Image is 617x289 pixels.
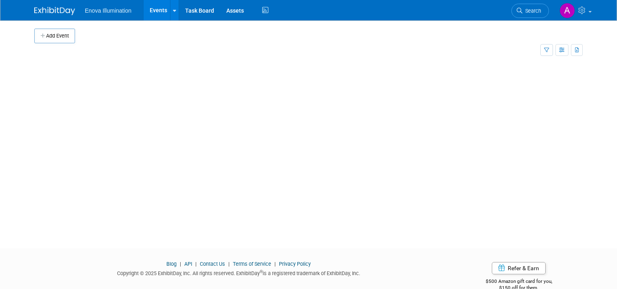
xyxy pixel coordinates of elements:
[226,261,232,267] span: |
[200,261,225,267] a: Contact Us
[166,261,177,267] a: Blog
[34,268,442,277] div: Copyright © 2025 ExhibitDay, Inc. All rights reserved. ExhibitDay is a registered trademark of Ex...
[178,261,183,267] span: |
[184,261,192,267] a: API
[279,261,311,267] a: Privacy Policy
[34,29,75,43] button: Add Event
[34,7,75,15] img: ExhibitDay
[85,7,131,14] span: Enova Illumination
[492,262,546,274] a: Refer & Earn
[233,261,271,267] a: Terms of Service
[560,3,575,18] img: Andrea Miller
[511,4,549,18] a: Search
[260,269,263,274] sup: ®
[193,261,199,267] span: |
[522,8,541,14] span: Search
[272,261,278,267] span: |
